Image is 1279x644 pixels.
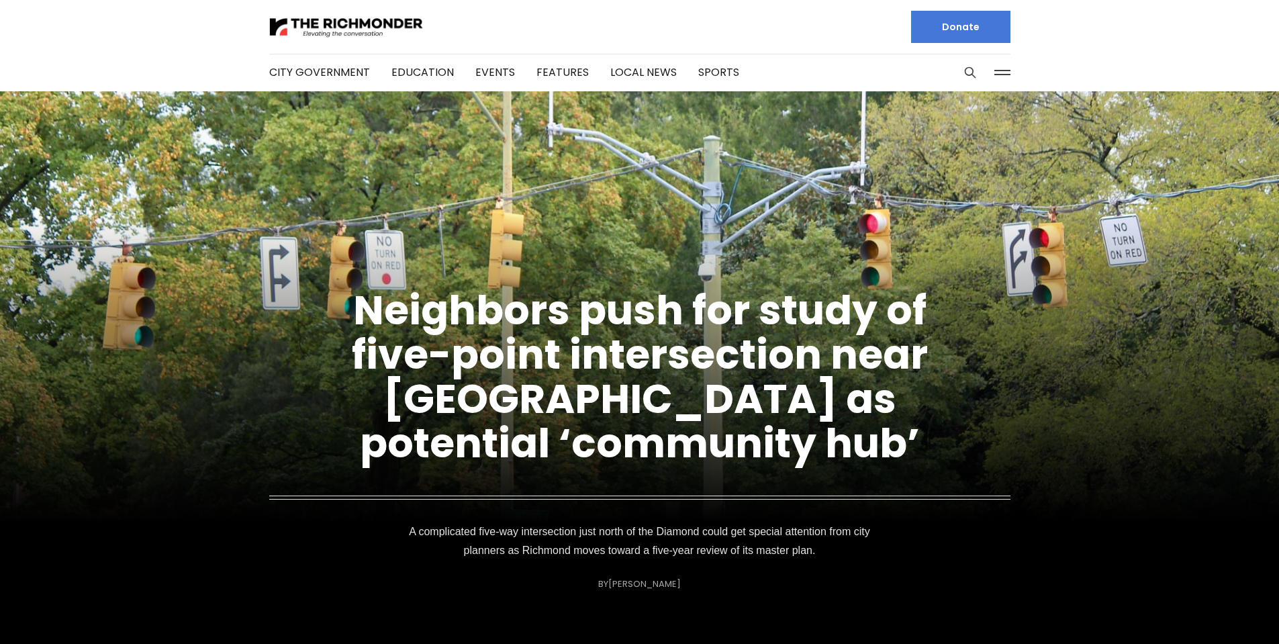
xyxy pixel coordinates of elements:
[536,64,589,80] a: Features
[943,578,1279,644] iframe: portal-trigger
[391,64,454,80] a: Education
[698,64,739,80] a: Sports
[269,64,370,80] a: City Government
[475,64,515,80] a: Events
[911,11,1010,43] a: Donate
[960,62,980,83] button: Search this site
[269,15,424,39] img: The Richmonder
[610,64,677,80] a: Local News
[608,578,681,590] a: [PERSON_NAME]
[401,522,879,560] p: A complicated five-way intersection just north of the Diamond could get special attention from ci...
[598,579,681,589] div: By
[352,282,928,471] a: Neighbors push for study of five-point intersection near [GEOGRAPHIC_DATA] as potential ‘communit...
